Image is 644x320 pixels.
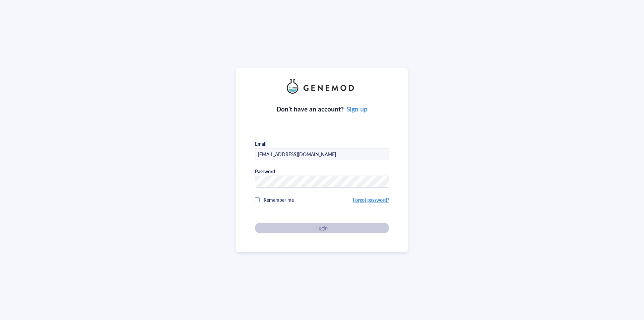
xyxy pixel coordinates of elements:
div: Password [255,168,275,174]
div: Email [255,141,266,147]
div: Don’t have an account? [276,104,368,114]
a: Sign up [346,104,368,113]
img: genemod_logo_light-BcqUzbGq.png [287,79,357,94]
a: Forgot password? [353,196,389,203]
span: Remember me [264,196,294,203]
